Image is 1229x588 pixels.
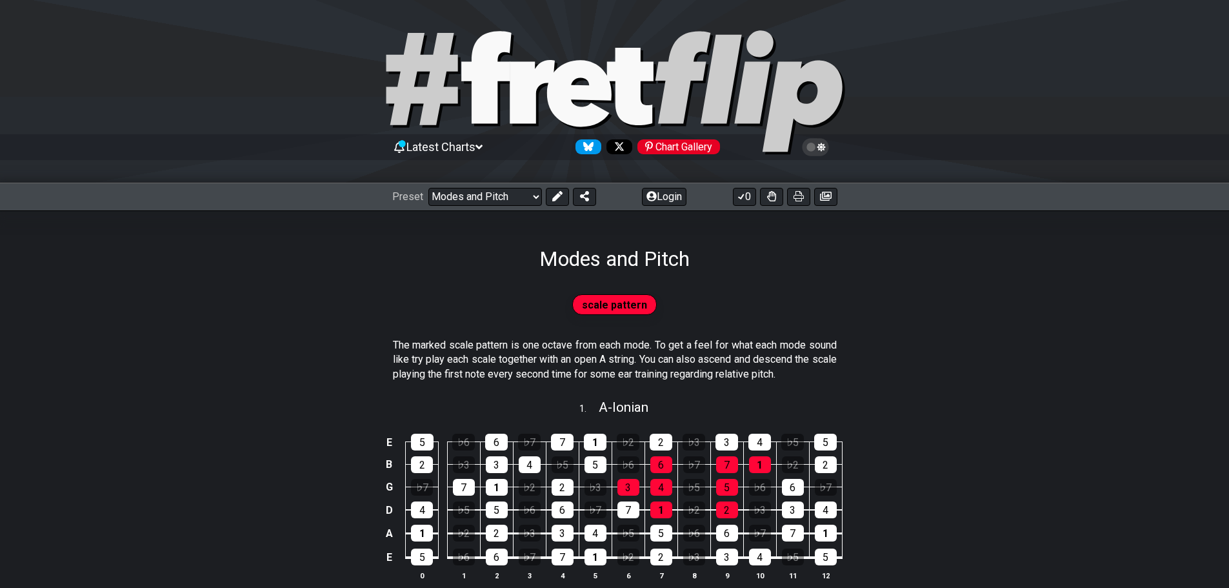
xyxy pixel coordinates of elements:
div: ♭5 [552,456,574,473]
div: ♭7 [585,502,606,518]
div: ♭6 [683,525,705,542]
div: ♭2 [782,456,804,473]
td: D [381,498,397,522]
div: 4 [650,479,672,496]
div: 2 [411,456,433,473]
div: ♭2 [683,502,705,518]
div: ♭2 [617,434,639,451]
div: 7 [551,434,574,451]
button: Edit Preset [546,188,569,206]
div: ♭2 [519,479,541,496]
div: 3 [486,456,508,473]
button: 0 [733,188,756,206]
td: G [381,476,397,498]
div: 6 [716,525,738,542]
div: ♭3 [683,549,705,565]
a: Follow #fretflip at Bluesky [570,139,601,154]
div: 1 [584,434,606,451]
th: 1 [447,569,480,582]
div: 2 [650,549,672,565]
div: 3 [716,549,738,565]
button: Login [642,188,686,206]
th: 10 [743,569,776,582]
p: The marked scale pattern is one octave from each mode. To get a feel for what each mode sound lik... [393,338,837,381]
div: ♭5 [617,525,639,542]
div: ♭6 [519,502,541,518]
div: 2 [815,456,837,473]
div: ♭5 [683,479,705,496]
div: 5 [650,525,672,542]
div: 1 [650,502,672,518]
th: 11 [776,569,809,582]
div: 6 [552,502,574,518]
select: Preset [428,188,542,206]
div: 7 [453,479,475,496]
div: 5 [815,549,837,565]
button: Print [787,188,810,206]
a: #fretflip at Pinterest [632,139,720,154]
div: ♭5 [781,434,804,451]
th: 9 [710,569,743,582]
div: ♭7 [749,525,771,542]
div: 2 [716,502,738,518]
div: 3 [715,434,738,451]
div: 4 [815,502,837,518]
div: ♭3 [749,502,771,518]
div: 5 [585,456,606,473]
span: A - Ionian [599,400,648,415]
h1: Modes and Pitch [539,247,690,271]
th: 2 [480,569,513,582]
div: Chart Gallery [637,139,720,154]
a: Follow #fretflip at X [601,139,632,154]
div: 4 [749,549,771,565]
div: 4 [748,434,771,451]
div: ♭3 [683,434,705,451]
div: 2 [650,434,672,451]
div: 1 [411,525,433,542]
button: Create image [814,188,837,206]
th: 12 [809,569,842,582]
div: 7 [716,456,738,473]
td: E [381,431,397,454]
div: 5 [814,434,837,451]
th: 7 [644,569,677,582]
div: ♭7 [683,456,705,473]
div: ♭7 [815,479,837,496]
div: ♭7 [519,549,541,565]
div: 3 [552,525,574,542]
th: 4 [546,569,579,582]
div: 4 [411,502,433,518]
th: 5 [579,569,612,582]
td: E [381,545,397,569]
div: ♭6 [453,549,475,565]
div: 2 [486,525,508,542]
div: ♭2 [617,549,639,565]
div: 6 [650,456,672,473]
div: ♭3 [453,456,475,473]
span: Preset [392,190,423,203]
th: 6 [612,569,644,582]
div: ♭5 [782,549,804,565]
div: 5 [486,502,508,518]
th: 3 [513,569,546,582]
div: ♭3 [519,525,541,542]
th: 0 [406,569,439,582]
td: A [381,522,397,545]
button: Share Preset [573,188,596,206]
div: 7 [552,549,574,565]
div: ♭5 [453,502,475,518]
div: 3 [782,502,804,518]
div: 1 [815,525,837,542]
div: 6 [782,479,804,496]
div: 1 [585,549,606,565]
div: 5 [716,479,738,496]
div: 4 [519,456,541,473]
div: 5 [411,434,434,451]
span: 1 . [579,402,599,416]
div: 2 [552,479,574,496]
div: ♭2 [453,525,475,542]
div: ♭7 [411,479,433,496]
th: 8 [677,569,710,582]
div: ♭3 [585,479,606,496]
div: 7 [782,525,804,542]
